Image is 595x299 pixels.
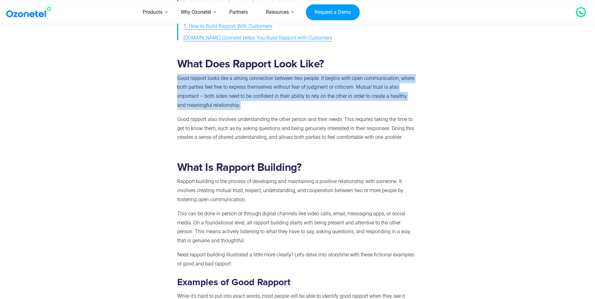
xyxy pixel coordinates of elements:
a: 5. How to Build Rapport With Customers [183,21,272,32]
p: Good rapport also involves understanding the other person and their needs. This requires taking t... [177,115,415,142]
a: Partners [220,1,257,24]
a: Why Ozonetel [172,1,220,24]
p: Rapport building is the process of developing and maintaining a positive relationship with someon... [177,177,415,204]
a: Request a Demo [306,4,359,20]
a: Products [134,1,172,24]
p: Good rapport looks like a strong connection between two people. It begins with open communication... [177,74,415,110]
p: This can be done in person or through digital channels like video calls, email, messaging apps, o... [177,209,415,245]
span: 5. How to Build Rapport With Customers [183,22,272,31]
a: Resources [257,1,298,24]
span: [DOMAIN_NAME] Ozonetel Helps You Build Rapport with Customers [183,34,332,43]
p: Need rapport building illustrated a little more clearly? Let’s delve into storytime with these fi... [177,250,415,269]
strong: What Is Rapport Building? [177,162,302,173]
a: [DOMAIN_NAME] Ozonetel Helps You Build Rapport with Customers [183,32,332,44]
strong: What Does Rapport Look Like? [177,59,324,70]
strong: Examples of Good Rapport [177,278,290,287]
